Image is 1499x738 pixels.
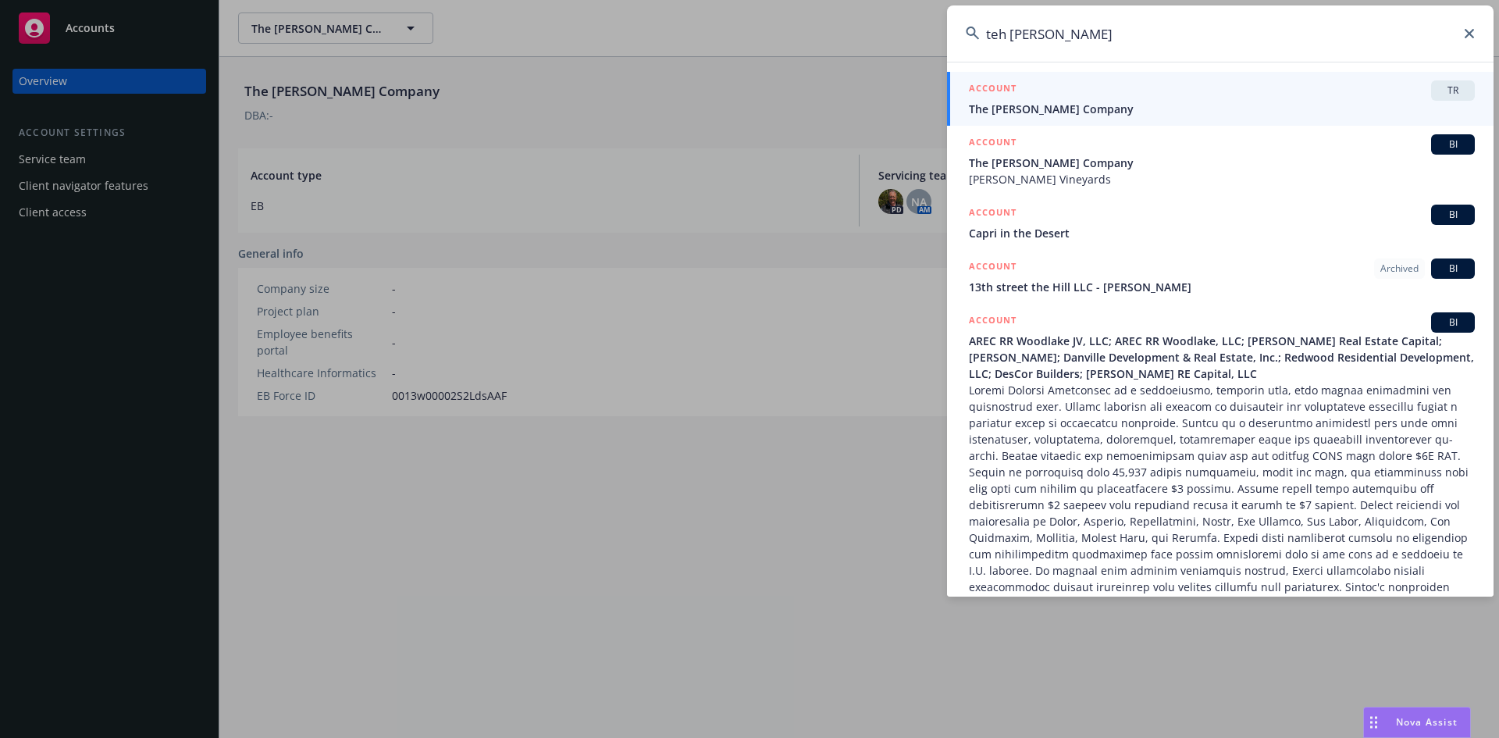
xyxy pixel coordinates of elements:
[969,258,1017,277] h5: ACCOUNT
[969,134,1017,153] h5: ACCOUNT
[1437,137,1469,152] span: BI
[1437,84,1469,98] span: TR
[969,279,1475,295] span: 13th street the Hill LLC - [PERSON_NAME]
[969,155,1475,171] span: The [PERSON_NAME] Company
[969,101,1475,117] span: The [PERSON_NAME] Company
[1364,708,1383,737] div: Drag to move
[969,382,1475,677] span: Loremi Dolorsi Ametconsec ad e seddoeiusmo, temporin utla, etdo magnaa enimadmini ven quisnostrud...
[1396,715,1458,729] span: Nova Assist
[947,5,1494,62] input: Search...
[1437,262,1469,276] span: BI
[969,312,1017,331] h5: ACCOUNT
[969,225,1475,241] span: Capri in the Desert
[947,304,1494,686] a: ACCOUNTBIAREC RR Woodlake JV, LLC; AREC RR Woodlake, LLC; [PERSON_NAME] Real Estate Capital; [PER...
[947,196,1494,250] a: ACCOUNTBICapri in the Desert
[947,250,1494,304] a: ACCOUNTArchivedBI13th street the Hill LLC - [PERSON_NAME]
[947,72,1494,126] a: ACCOUNTTRThe [PERSON_NAME] Company
[969,171,1475,187] span: [PERSON_NAME] Vineyards
[1380,262,1419,276] span: Archived
[1437,316,1469,330] span: BI
[947,126,1494,196] a: ACCOUNTBIThe [PERSON_NAME] Company[PERSON_NAME] Vineyards
[969,80,1017,99] h5: ACCOUNT
[969,205,1017,223] h5: ACCOUNT
[969,333,1475,382] span: AREC RR Woodlake JV, LLC; AREC RR Woodlake, LLC; [PERSON_NAME] Real Estate Capital; [PERSON_NAME]...
[1437,208,1469,222] span: BI
[1363,707,1471,738] button: Nova Assist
